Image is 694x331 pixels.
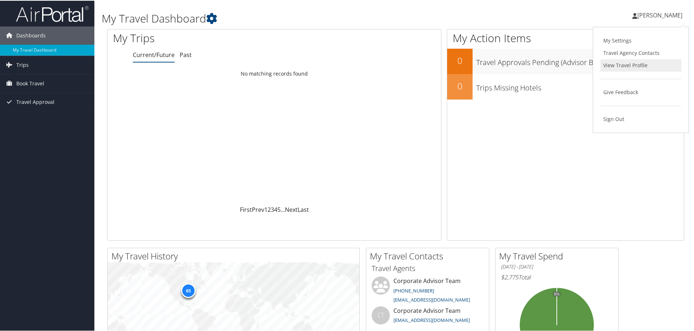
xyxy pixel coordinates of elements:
h1: My Action Items [447,30,684,45]
span: [PERSON_NAME] [637,11,682,19]
a: View Travel Profile [600,58,681,71]
a: Last [298,205,309,213]
h2: My Travel History [111,249,359,262]
a: 1 [264,205,268,213]
a: Past [180,50,192,58]
td: No matching records found [107,66,441,80]
a: 3 [271,205,274,213]
a: First [240,205,252,213]
li: Corporate Advisor Team [368,276,487,306]
h2: My Travel Contacts [370,249,489,262]
a: 0Trips Missing Hotels [447,73,684,99]
span: Travel Approval [16,92,54,110]
div: CT [372,306,390,324]
a: Current/Future [133,50,175,58]
a: [EMAIL_ADDRESS][DOMAIN_NAME] [393,316,470,323]
a: Travel Agency Contacts [600,46,681,58]
a: 2 [268,205,271,213]
a: [EMAIL_ADDRESS][DOMAIN_NAME] [393,296,470,302]
tspan: 0% [554,291,560,296]
a: Sign Out [600,112,681,125]
h2: 0 [447,54,473,66]
a: 4 [274,205,277,213]
span: Trips [16,55,29,73]
a: [PHONE_NUMBER] [393,287,434,293]
a: Next [285,205,298,213]
li: Corporate Advisor Team [368,306,487,329]
a: My Settings [600,34,681,46]
a: 5 [277,205,281,213]
h1: My Travel Dashboard [102,10,494,25]
h3: Travel Agents [372,263,483,273]
h6: Total [501,273,613,280]
img: airportal-logo.png [16,5,89,22]
a: Prev [252,205,264,213]
a: 0Travel Approvals Pending (Advisor Booked) [447,48,684,73]
a: [PERSON_NAME] [632,4,690,25]
span: $2,775 [501,273,518,280]
h1: My Trips [113,30,297,45]
a: Give Feedback [600,85,681,98]
h3: Trips Missing Hotels [476,78,684,92]
span: Dashboards [16,26,46,44]
h2: My Travel Spend [499,249,618,262]
h3: Travel Approvals Pending (Advisor Booked) [476,53,684,67]
h2: 0 [447,79,473,92]
div: 65 [181,283,195,297]
span: Book Travel [16,74,44,92]
span: … [281,205,285,213]
h6: [DATE] - [DATE] [501,263,613,270]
